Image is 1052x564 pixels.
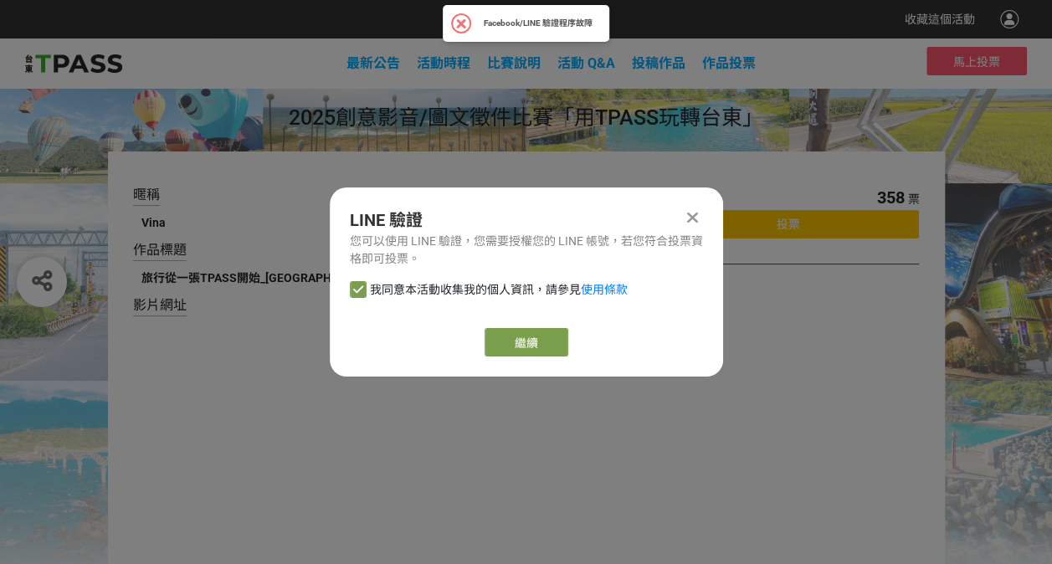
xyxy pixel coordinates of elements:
[876,187,904,208] span: 358
[907,192,919,206] span: 票
[141,214,624,232] div: Vina
[133,187,160,203] span: 暱稱
[141,269,624,287] div: 旅行從一張TPASS開始_[GEOGRAPHIC_DATA]
[632,55,685,71] span: 投稿作品
[581,283,628,296] a: 使用條款
[25,51,122,76] img: 2025創意影音/圖文徵件比賽「用TPASS玩轉台東」
[417,55,470,71] a: 活動時程
[133,242,187,258] span: 作品標題
[350,208,703,233] div: LINE 驗證
[350,233,703,268] div: 您可以使用 LINE 驗證，您需要授權您的 LINE 帳號，若您符合投票資格即可投票。
[133,297,187,313] span: 影片網址
[487,55,541,71] a: 比賽說明
[370,281,628,299] span: 我同意本活動收集我的個人資訊，請參見
[905,13,975,26] span: 收藏這個活動
[953,55,1000,69] span: 馬上投票
[557,55,615,71] a: 活動 Q&A
[926,47,1027,75] button: 馬上投票
[289,105,763,130] span: 2025創意影音/圖文徵件比賽「用TPASS玩轉台東」
[346,55,400,71] a: 最新公告
[777,218,800,231] span: 投票
[702,55,756,71] span: 作品投票
[485,328,568,356] a: 繼續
